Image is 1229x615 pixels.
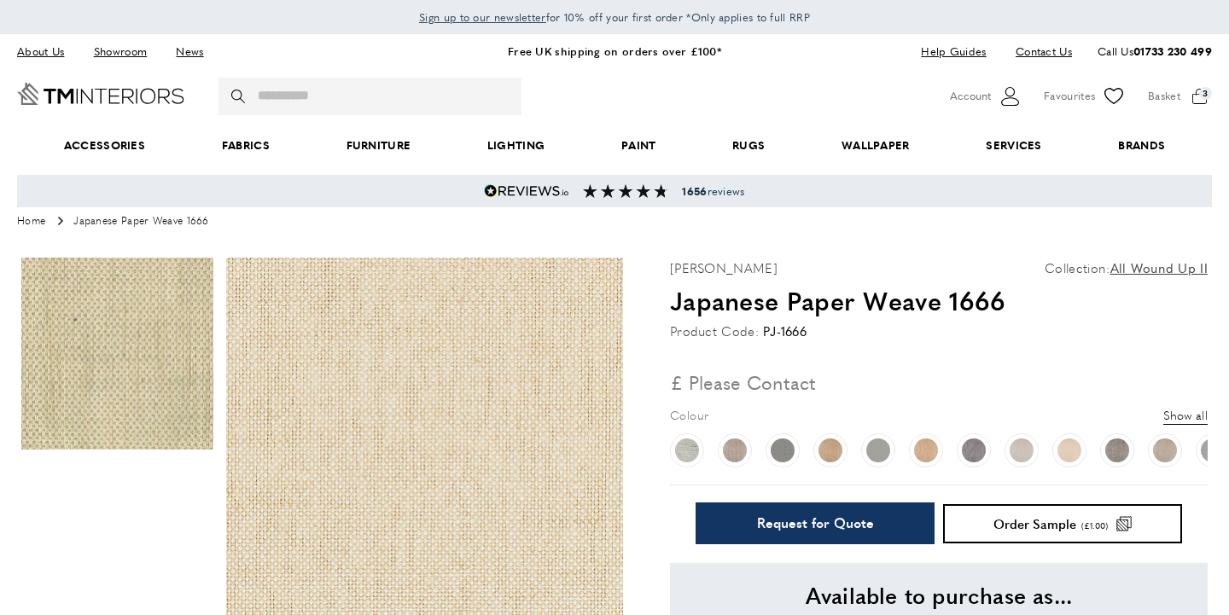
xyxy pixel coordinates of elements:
[723,438,747,462] img: All Wound Up 3574
[308,119,449,171] a: Furniture
[670,258,778,278] p: [PERSON_NAME]
[1010,438,1034,462] img: All Wound Up 3572
[17,40,77,63] a: About Us
[670,433,704,467] a: Japanese Paper Weave 3520
[1052,433,1086,467] a: All Wound Up 3573
[419,9,546,25] span: Sign up to our newsletter
[231,78,248,115] button: Search
[763,321,807,341] div: PJ-1666
[508,43,721,59] a: Free UK shipping on orders over £100*
[950,84,1022,109] button: Customer Account
[957,433,991,467] a: All Wound Up 3578
[993,517,1076,530] span: Order Sample
[687,580,1191,611] h2: Available to purchase as...
[583,184,668,198] img: Reviews section
[696,502,935,544] button: Request for Quote
[1044,84,1127,109] a: Favourites
[670,321,759,341] strong: Product Code
[766,433,800,467] a: Japanese Paper Weave 3521
[183,119,308,171] a: Fabrics
[1045,258,1208,278] p: Collection:
[1133,43,1212,59] a: 01733 230 499
[948,119,1080,171] a: Services
[818,438,842,462] img: All Wound Up 3577
[908,40,999,63] a: Help Guides
[1153,438,1177,462] img: All Wound Up 3575
[909,433,943,467] a: All Wound Up 3576
[419,9,546,26] a: Sign up to our newsletter
[1057,438,1081,462] img: All Wound Up 3573
[73,216,209,228] span: Japanese Paper Weave 1666
[694,119,803,171] a: Rugs
[771,438,795,462] img: Japanese Paper Weave 3521
[866,438,890,462] img: Japanese Paper Weave 3522
[813,433,847,467] a: All Wound Up 3577
[670,282,1208,318] h1: Japanese Paper Weave 1666
[81,40,160,63] a: Showroom
[670,368,816,395] span: £ Please Contact
[1148,433,1182,467] a: All Wound Up 3575
[1003,40,1072,63] a: Contact Us
[449,119,583,171] a: Lighting
[1081,521,1108,530] span: (£1.00)
[1201,438,1225,462] img: Burlap Safari 3959
[21,258,213,450] img: product photo
[1080,119,1203,171] a: Brands
[670,405,708,424] p: Colour
[1105,438,1129,462] img: All Wound Up 3579
[1044,87,1095,105] span: Favourites
[1098,43,1212,61] p: Call Us
[950,87,991,105] span: Account
[803,119,947,171] a: Wallpaper
[1110,258,1209,278] a: All Wound Up II
[682,183,707,199] strong: 1656
[583,119,694,171] a: Paint
[682,184,744,198] span: reviews
[718,433,752,467] a: All Wound Up 3574
[675,438,699,462] img: Japanese Paper Weave 3520
[943,504,1182,543] button: Order Sample (£1.00)
[26,119,183,171] span: Accessories
[1005,433,1039,467] a: All Wound Up 3572
[484,184,569,198] img: Reviews.io 5 stars
[757,516,874,530] span: Request for Quote
[163,40,216,63] a: News
[17,83,184,105] a: Go to Home page
[914,438,938,462] img: All Wound Up 3576
[861,433,895,467] a: Japanese Paper Weave 3522
[670,367,816,397] button: £ Please Contact
[962,438,986,462] img: All Wound Up 3578
[1163,405,1208,425] button: Show all
[17,216,45,228] a: Home
[1100,433,1134,467] a: All Wound Up 3579
[419,9,810,25] span: for 10% off your first order *Only applies to full RRP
